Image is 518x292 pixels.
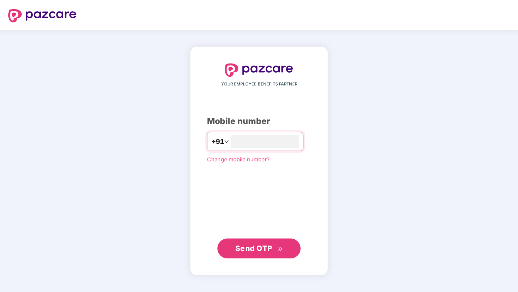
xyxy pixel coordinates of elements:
img: logo [225,63,293,77]
span: double-right [278,246,283,252]
span: down [224,139,229,144]
span: Send OTP [235,244,272,253]
a: Change mobile number? [207,156,270,163]
img: logo [8,9,76,22]
span: +91 [212,136,224,147]
div: Mobile number [207,115,311,128]
span: YOUR EMPLOYEE BENEFITS PARTNER [221,81,297,88]
button: Send OTPdouble-right [217,238,301,258]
